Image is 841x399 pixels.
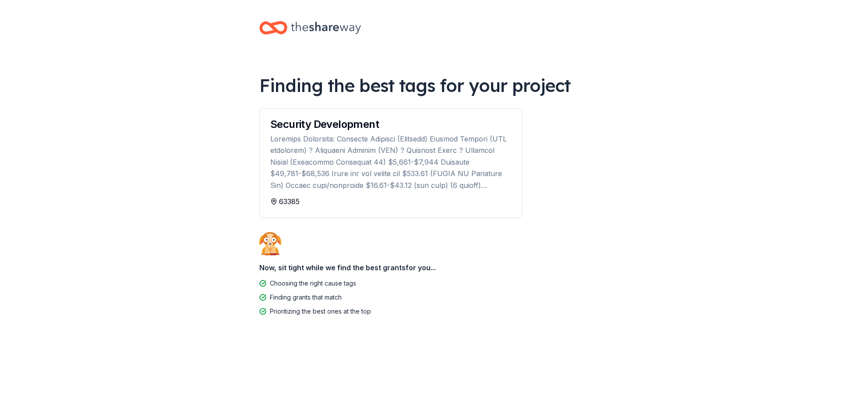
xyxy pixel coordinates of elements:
img: Dog waiting patiently [259,232,281,255]
div: Now, sit tight while we find the best grants for you... [259,259,582,276]
div: Prioritizing the best ones at the top [270,306,371,317]
div: Choosing the right cause tags [270,278,356,289]
div: Loremips Dolorsita: Consecte Adipisci (Elitsedd) Eiusmod Tempori (UTL etdolorem) ? Aliquaeni Admi... [270,133,511,191]
div: Security Development [270,119,511,130]
div: Finding the best tags for your project [259,73,582,98]
div: 63385 [270,196,511,207]
div: Finding grants that match [270,292,342,303]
